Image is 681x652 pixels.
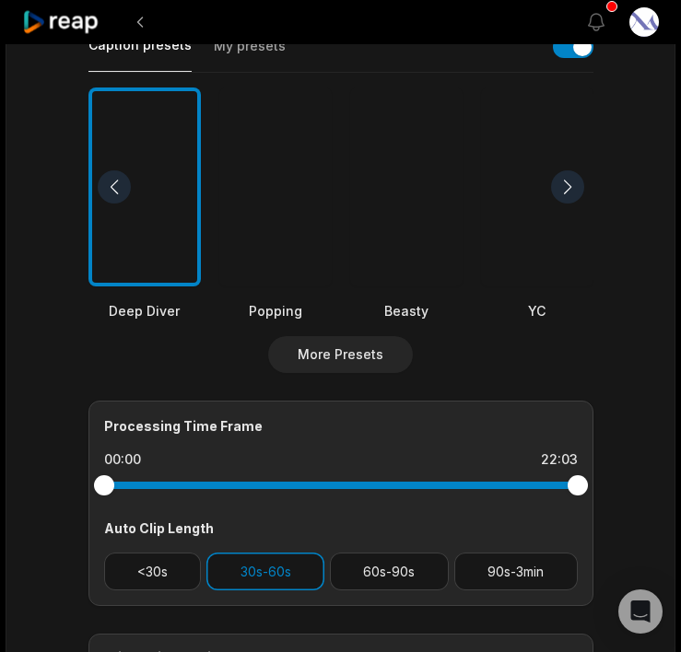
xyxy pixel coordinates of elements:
button: 30s-60s [206,553,324,590]
button: Caption presets [88,36,192,72]
div: Deep Diver [88,301,201,320]
div: YC [481,301,593,320]
div: Auto Clip Length [104,518,578,538]
div: Beasty [350,301,463,320]
div: 00:00 [104,450,141,469]
button: <30s [104,553,202,590]
div: 22:03 [541,450,578,469]
div: Processing Time Frame [104,416,578,436]
button: More Presets [268,336,413,373]
button: My presets [214,37,286,72]
div: Popping [219,301,332,320]
div: Open Intercom Messenger [618,589,663,634]
button: 90s-3min [454,553,578,590]
button: 60s-90s [330,553,449,590]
